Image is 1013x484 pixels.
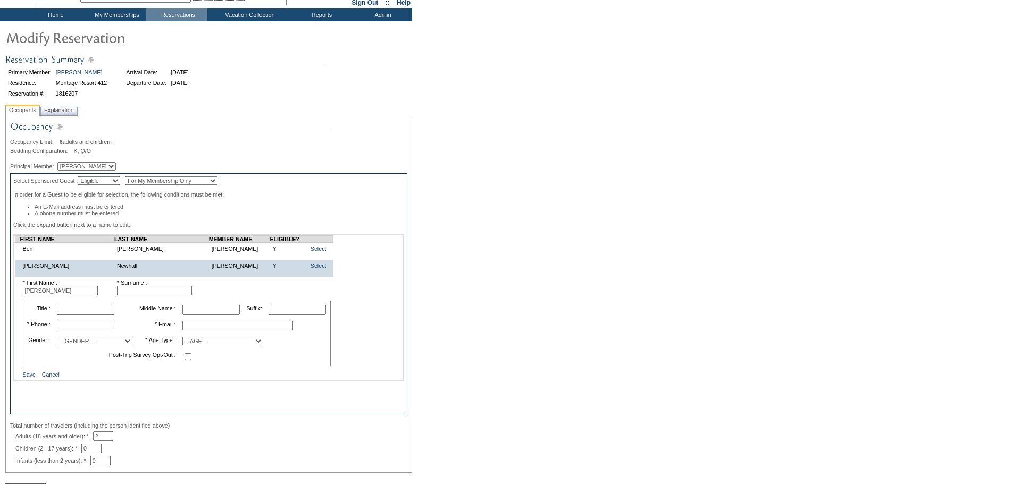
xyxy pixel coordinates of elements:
[20,243,115,255] td: Ben
[24,8,85,21] td: Home
[10,139,58,145] span: Occupancy Limit:
[146,8,207,21] td: Reservations
[7,105,38,116] span: Occupants
[124,78,168,88] td: Departure Date:
[169,78,190,88] td: [DATE]
[15,445,81,452] span: Children (2 - 17 years): *
[5,27,218,48] img: Modify Reservation
[169,67,190,77] td: [DATE]
[124,67,168,77] td: Arrival Date:
[114,277,209,298] td: * Surname :
[24,318,53,333] td: * Phone :
[114,243,209,255] td: [PERSON_NAME]
[244,302,265,317] td: Suffix:
[209,260,270,271] td: [PERSON_NAME]
[54,89,109,98] td: 1816207
[114,260,209,271] td: Newhall
[35,203,404,210] li: An E-Mail address must be entered
[73,148,91,154] span: K, Q/Q
[15,433,93,439] span: Adults (18 years and older): *
[42,105,76,116] span: Explanation
[290,8,351,21] td: Reports
[15,457,90,464] span: Infants (less than 2 years): *
[270,260,304,271] td: Y
[20,277,115,298] td: * First Name :
[10,139,407,145] div: adults and children.
[20,260,115,271] td: [PERSON_NAME]
[10,148,72,154] span: Bedding Configuration:
[311,262,326,269] a: Select
[270,236,304,243] td: ELIGIBLE?
[10,422,407,429] div: Total number of travelers (including the person identified above)
[351,8,412,21] td: Admin
[209,243,270,255] td: [PERSON_NAME]
[24,334,53,348] td: Gender :
[270,243,304,255] td: Y
[6,89,53,98] td: Reservation #:
[136,302,178,317] td: Middle Name :
[60,139,63,145] span: 6
[207,8,290,21] td: Vacation Collection
[10,163,56,169] span: Principal Member:
[136,318,178,333] td: * Email :
[136,334,178,348] td: * Age Type :
[209,236,270,243] td: MEMBER NAME
[23,371,36,378] a: Save
[6,78,53,88] td: Residence:
[10,120,329,139] img: Occupancy
[35,210,404,216] li: A phone number must be entered
[24,349,179,364] td: Post-Trip Survey Opt-Out :
[24,302,53,317] td: Title :
[311,245,326,252] a: Select
[54,78,109,88] td: Montage Resort 412
[20,236,115,243] td: FIRST NAME
[42,371,60,378] a: Cancel
[85,8,146,21] td: My Memberships
[10,173,407,414] div: Select Sponsored Guest : In order for a Guest to be eligible for selection, the following conditi...
[114,236,209,243] td: LAST NAME
[5,53,324,66] img: Reservation Summary
[56,69,103,75] a: [PERSON_NAME]
[6,67,53,77] td: Primary Member:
